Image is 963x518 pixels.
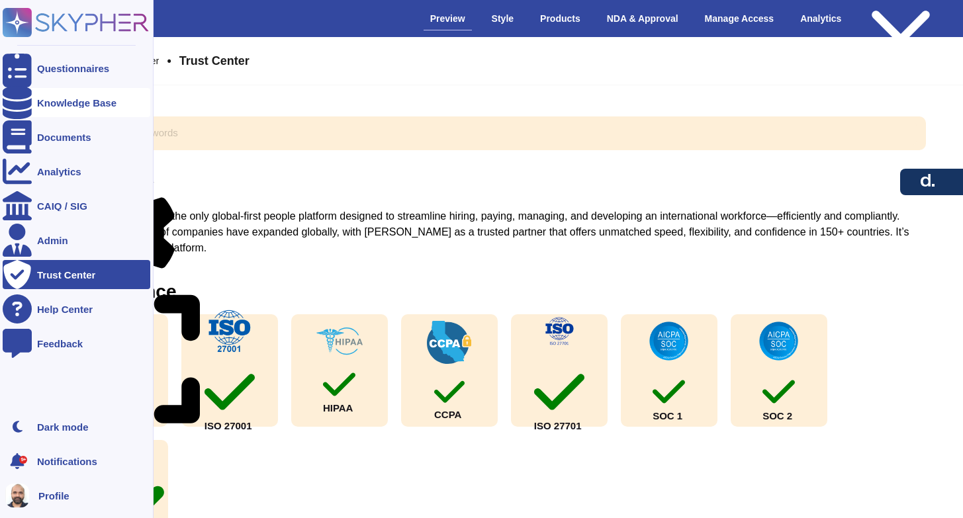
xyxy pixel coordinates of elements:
[323,366,356,413] div: HIPAA
[653,373,685,420] div: SOC 1
[3,88,150,117] a: Knowledge Base
[37,456,97,466] span: Notifications
[3,122,150,151] a: Documents
[37,270,95,280] div: Trust Center
[3,294,150,324] a: Help Center
[3,54,150,83] a: Questionnaires
[38,491,69,501] span: Profile
[3,329,150,358] a: Feedback
[5,484,29,507] img: user
[205,363,255,431] div: ISO 27001
[757,320,800,363] img: check
[533,7,587,30] div: Products
[600,7,685,30] div: NDA & Approval
[794,7,848,30] div: Analytics
[762,373,795,420] div: SOC 2
[485,7,520,30] div: Style
[37,64,109,73] div: Questionnaires
[37,422,89,432] div: Dark mode
[179,55,250,67] span: Trust Center
[71,282,177,301] div: Compliance
[37,339,83,349] div: Feedback
[37,167,81,177] div: Analytics
[3,481,38,510] button: user
[206,310,252,353] img: check
[698,7,781,30] div: Manage Access
[424,7,472,30] div: Preview
[167,55,171,67] span: •
[3,260,150,289] a: Trust Center
[3,157,150,186] a: Analytics
[3,191,150,220] a: CAIQ / SIG
[37,201,87,211] div: CAIQ / SIG
[37,98,116,108] div: Knowledge Base
[37,236,68,245] div: Admin
[534,363,584,431] div: ISO 27701
[3,226,150,255] a: Admin
[19,456,27,464] div: 9+
[434,374,465,419] div: CCPA
[647,320,690,363] img: check
[427,321,471,364] img: check
[537,310,580,353] img: check
[316,327,363,355] img: check
[37,304,93,314] div: Help Center
[71,208,927,256] div: [PERSON_NAME] is the only global-first people platform designed to streamline hiring, paying, man...
[81,122,917,145] input: Search by keywords
[37,132,91,142] div: Documents
[71,177,154,195] div: Overview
